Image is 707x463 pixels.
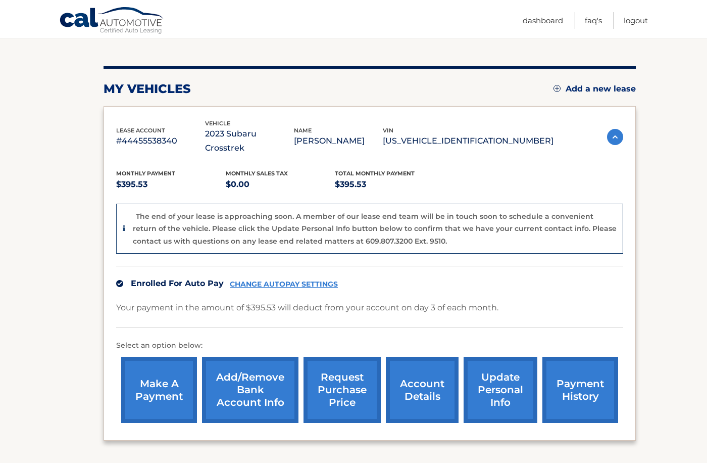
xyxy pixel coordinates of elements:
a: Cal Automotive [59,7,165,36]
span: vehicle [205,120,230,127]
span: Enrolled For Auto Pay [131,279,224,288]
span: name [294,127,312,134]
a: CHANGE AUTOPAY SETTINGS [230,280,338,289]
a: Add a new lease [553,84,636,94]
span: Monthly Payment [116,170,175,177]
a: payment history [542,357,618,423]
p: $0.00 [226,177,335,192]
p: The end of your lease is approaching soon. A member of our lease end team will be in touch soon t... [133,212,617,246]
a: update personal info [464,357,537,423]
p: Select an option below: [116,340,623,352]
a: account details [386,357,459,423]
img: add.svg [553,85,561,92]
p: Your payment in the amount of $395.53 will deduct from your account on day 3 of each month. [116,301,498,315]
a: Logout [624,12,648,29]
h2: my vehicles [104,81,191,97]
p: $395.53 [116,177,226,192]
p: [US_VEHICLE_IDENTIFICATION_NUMBER] [383,134,553,148]
p: $395.53 [335,177,444,192]
span: vin [383,127,393,134]
a: Dashboard [523,12,563,29]
p: #44455538340 [116,134,205,148]
p: 2023 Subaru Crosstrek [205,127,294,155]
img: accordion-active.svg [607,129,623,145]
a: request purchase price [304,357,381,423]
img: check.svg [116,280,123,287]
span: Total Monthly Payment [335,170,415,177]
p: [PERSON_NAME] [294,134,383,148]
a: FAQ's [585,12,602,29]
span: lease account [116,127,165,134]
span: Monthly sales Tax [226,170,288,177]
a: make a payment [121,357,197,423]
a: Add/Remove bank account info [202,357,298,423]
